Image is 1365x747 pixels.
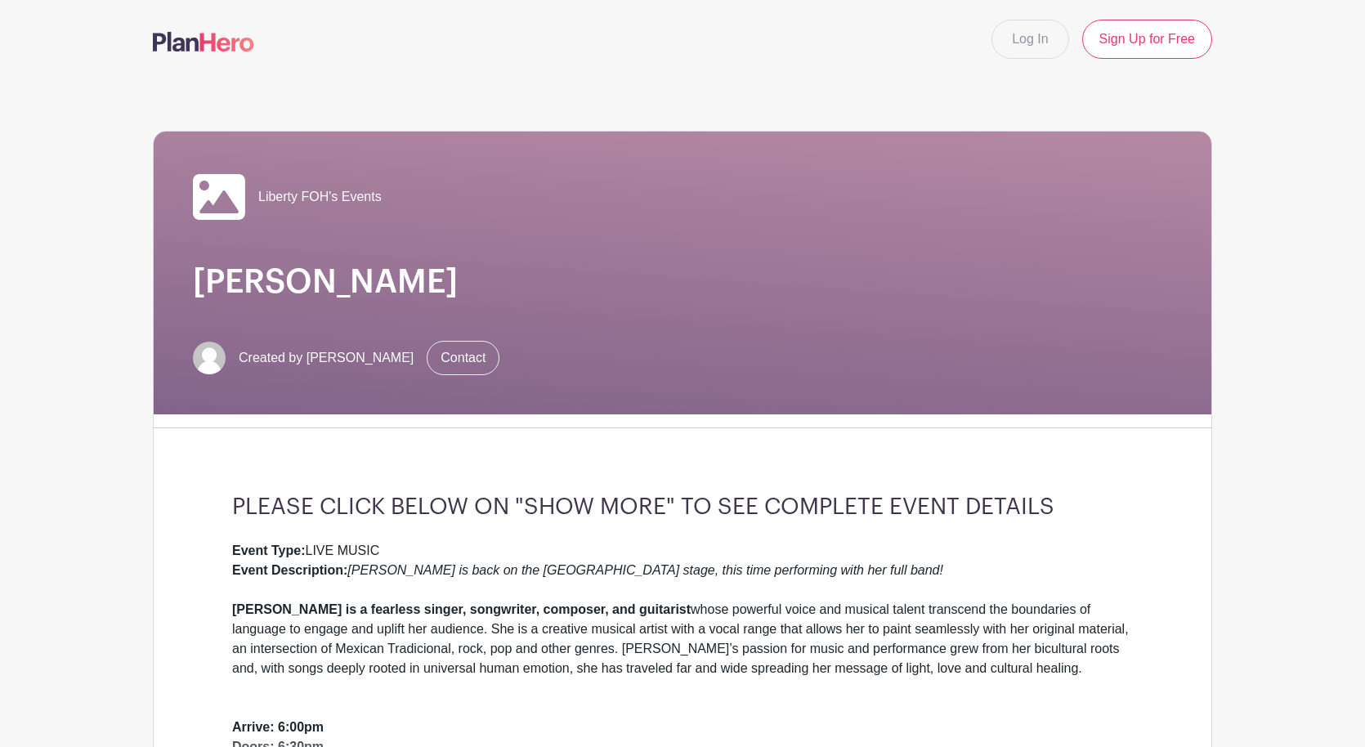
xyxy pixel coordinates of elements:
[193,342,226,374] img: default-ce2991bfa6775e67f084385cd625a349d9dcbb7a52a09fb2fda1e96e2d18dcdb.png
[232,602,691,616] strong: [PERSON_NAME] is a fearless singer, songwriter, composer, and guitarist
[991,20,1068,59] a: Log In
[239,348,414,368] span: Created by [PERSON_NAME]
[1082,20,1212,59] a: Sign Up for Free
[347,563,943,577] em: [PERSON_NAME] is back on the [GEOGRAPHIC_DATA] stage, this time performing with her full band!
[232,563,347,577] strong: Event Description:
[258,187,382,207] span: Liberty FOH's Events
[232,494,1133,521] h3: PLEASE CLICK BELOW ON "SHOW MORE" TO SEE COMPLETE EVENT DETAILS
[153,32,254,51] img: logo-507f7623f17ff9eddc593b1ce0a138ce2505c220e1c5a4e2b4648c50719b7d32.svg
[232,543,306,557] strong: Event Type:
[193,262,1172,302] h1: [PERSON_NAME]
[427,341,499,375] a: Contact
